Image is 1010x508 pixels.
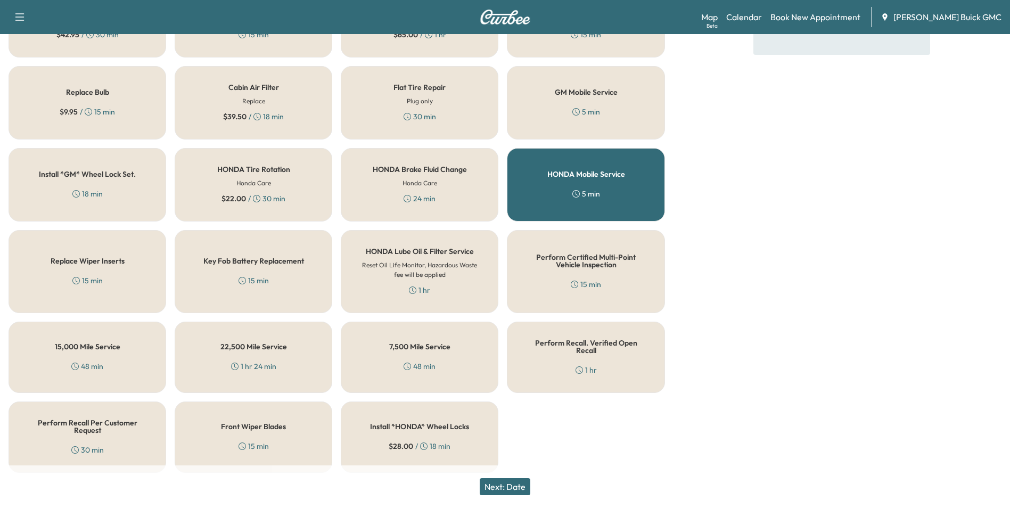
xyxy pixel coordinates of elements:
[223,111,284,122] div: / 18 min
[893,11,1001,23] span: [PERSON_NAME] Buick GMC
[56,29,119,40] div: / 30 min
[239,275,269,286] div: 15 min
[56,29,79,40] span: $ 42.95
[770,11,860,23] a: Book New Appointment
[373,166,467,173] h5: HONDA Brake Fluid Change
[370,423,469,430] h5: Install *HONDA* Wheel Locks
[480,478,530,495] button: Next: Date
[217,166,290,173] h5: HONDA Tire Rotation
[221,423,286,430] h5: Front Wiper Blades
[60,106,115,117] div: / 15 min
[524,253,647,268] h5: Perform Certified Multi-Point Vehicle Inspection
[39,170,136,178] h5: Install *GM* Wheel Lock Set.
[72,275,103,286] div: 15 min
[239,29,269,40] div: 15 min
[404,111,436,122] div: 30 min
[228,84,279,91] h5: Cabin Air Filter
[220,343,287,350] h5: 22,500 Mile Service
[524,339,647,354] h5: Perform Recall. Verified Open Recall
[707,22,718,30] div: Beta
[404,193,436,204] div: 24 min
[393,84,446,91] h5: Flat Tire Repair
[366,248,474,255] h5: HONDA Lube Oil & Filter Service
[66,88,109,96] h5: Replace Bulb
[389,441,413,452] span: $ 28.00
[72,189,103,199] div: 18 min
[389,441,450,452] div: / 18 min
[389,343,450,350] h5: 7,500 Mile Service
[231,361,276,372] div: 1 hr 24 min
[221,193,285,204] div: / 30 min
[407,96,433,106] h6: Plug only
[71,445,104,455] div: 30 min
[409,285,430,296] div: 1 hr
[572,106,600,117] div: 5 min
[576,365,597,375] div: 1 hr
[203,257,304,265] h5: Key Fob Battery Replacement
[403,178,437,188] h6: Honda Care
[547,170,625,178] h5: HONDA Mobile Service
[571,279,601,290] div: 15 min
[60,106,78,117] span: $ 9.95
[51,257,125,265] h5: Replace Wiper Inserts
[404,361,436,372] div: 48 min
[726,11,762,23] a: Calendar
[393,29,446,40] div: / 1 hr
[221,193,246,204] span: $ 22.00
[223,111,247,122] span: $ 39.50
[393,29,418,40] span: $ 65.00
[480,10,531,24] img: Curbee Logo
[358,260,481,280] h6: Reset Oil Life Monitor, Hazardous Waste fee will be applied
[572,189,600,199] div: 5 min
[239,441,269,452] div: 15 min
[555,88,618,96] h5: GM Mobile Service
[701,11,718,23] a: MapBeta
[71,361,103,372] div: 48 min
[236,178,271,188] h6: Honda Care
[242,96,265,106] h6: Replace
[571,29,601,40] div: 15 min
[55,343,120,350] h5: 15,000 Mile Service
[26,419,149,434] h5: Perform Recall Per Customer Request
